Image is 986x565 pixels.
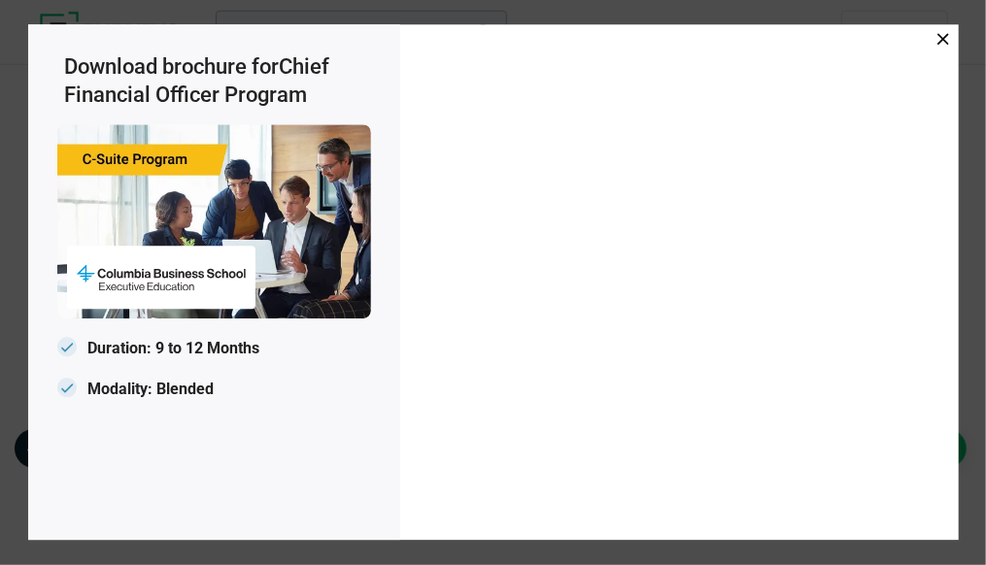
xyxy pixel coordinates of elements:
p: Modality: Blended [57,375,371,405]
span: Chief Financial Officer Program [65,54,330,107]
h3: Download brochure for [65,53,371,109]
img: Emeritus [77,255,246,299]
img: Emeritus [57,124,371,318]
iframe: Download Brochure [410,68,949,524]
p: Duration: 9 to 12 Months [57,334,371,364]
